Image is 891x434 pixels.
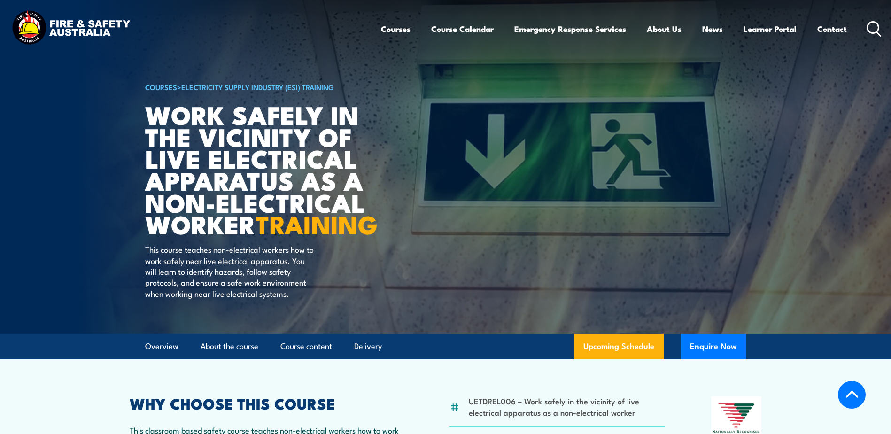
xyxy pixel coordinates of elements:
a: COURSES [145,82,177,92]
a: Courses [381,16,411,41]
h1: Work safely in the vicinity of live electrical apparatus as a non-electrical worker [145,103,377,235]
h2: WHY CHOOSE THIS COURSE [130,396,404,410]
a: Electricity Supply Industry (ESI) Training [181,82,334,92]
a: Delivery [354,334,382,359]
a: Emergency Response Services [514,16,626,41]
a: About Us [647,16,682,41]
p: This course teaches non-electrical workers how to work safely near live electrical apparatus. You... [145,244,317,299]
a: Learner Portal [744,16,797,41]
a: News [702,16,723,41]
a: About the course [201,334,258,359]
a: Overview [145,334,178,359]
a: Contact [817,16,847,41]
a: Course content [280,334,332,359]
button: Enquire Now [681,334,746,359]
a: Upcoming Schedule [574,334,664,359]
a: Course Calendar [431,16,494,41]
li: UETDREL006 – Work safely in the vicinity of live electrical apparatus as a non-electrical worker [469,395,666,418]
h6: > [145,81,377,93]
strong: TRAINING [256,204,378,243]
